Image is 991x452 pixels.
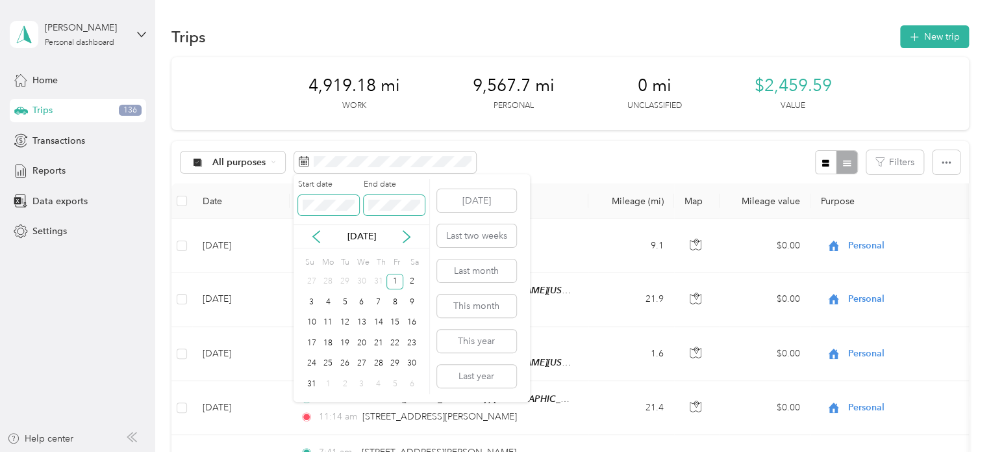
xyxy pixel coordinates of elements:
td: 9.1 [588,219,674,273]
p: [DATE] [334,230,389,243]
div: 5 [386,376,403,392]
div: 12 [336,315,353,331]
td: $0.00 [720,219,810,273]
button: This month [437,295,516,317]
div: 6 [403,376,420,392]
div: 4 [320,294,336,310]
button: [DATE] [437,189,516,212]
div: 24 [303,356,320,372]
div: Fr [391,253,403,271]
p: Value [781,100,805,112]
div: Th [374,253,386,271]
td: $0.00 [720,381,810,435]
div: 18 [320,335,336,351]
span: 9,567.7 mi [473,75,555,96]
h1: Trips [171,30,206,44]
label: End date [364,179,425,191]
p: Personal [494,100,534,112]
span: 136 [119,105,142,116]
td: $0.00 [720,327,810,381]
span: All purposes [212,158,266,167]
div: 30 [403,356,420,372]
div: 16 [403,315,420,331]
button: New trip [900,25,969,48]
div: Su [303,253,316,271]
div: 3 [353,376,370,392]
div: Tu [338,253,351,271]
div: 31 [370,274,387,290]
div: 28 [370,356,387,372]
div: 31 [303,376,320,392]
div: 30 [353,274,370,290]
div: 21 [370,335,387,351]
div: 20 [353,335,370,351]
span: Reports [32,164,66,178]
span: Home [32,73,58,87]
div: 9 [403,294,420,310]
div: 13 [353,315,370,331]
button: Last year [437,365,516,388]
div: 26 [336,356,353,372]
span: Transactions [32,134,85,148]
span: Settings [32,224,67,238]
td: 1.6 [588,327,674,381]
td: [DATE] [192,273,290,326]
div: 17 [303,335,320,351]
label: Start date [298,179,359,191]
th: Date [192,183,290,219]
div: [PERSON_NAME] [45,21,126,34]
div: 25 [320,356,336,372]
div: 2 [336,376,353,392]
td: [DATE] [192,327,290,381]
span: 4,919.18 mi [308,75,400,96]
div: Sa [408,253,420,271]
button: Last two weeks [437,224,516,247]
div: 15 [386,315,403,331]
div: 23 [403,335,420,351]
span: Data exports [32,194,88,208]
div: We [355,253,370,271]
div: 10 [303,315,320,331]
p: Work [342,100,366,112]
div: 14 [370,315,387,331]
span: Personal [848,239,967,253]
th: Locations [290,183,588,219]
div: 3 [303,294,320,310]
td: 21.9 [588,273,674,326]
div: 27 [303,274,320,290]
div: 1 [320,376,336,392]
button: This year [437,330,516,352]
div: 2 [403,274,420,290]
div: Personal dashboard [45,39,114,47]
p: Unclassified [627,100,682,112]
span: $2,459.59 [755,75,832,96]
button: Help center [7,432,73,445]
span: 11:14 am [318,410,357,424]
span: [STREET_ADDRESS][PERSON_NAME] [362,411,517,422]
th: Mileage (mi) [588,183,674,219]
span: Trips [32,103,53,117]
div: 29 [386,356,403,372]
div: 7 [370,294,387,310]
div: 22 [386,335,403,351]
div: 28 [320,274,336,290]
td: 21.4 [588,381,674,435]
div: 6 [353,294,370,310]
div: 19 [336,335,353,351]
div: 1 [386,274,403,290]
button: Filters [866,150,923,174]
td: [DATE] [192,219,290,273]
div: 8 [386,294,403,310]
th: Map [674,183,720,219]
div: 27 [353,356,370,372]
div: 11 [320,315,336,331]
span: Personal [848,347,967,361]
iframe: Everlance-gr Chat Button Frame [918,379,991,452]
span: 0 mi [638,75,671,96]
td: $0.00 [720,273,810,326]
td: [DATE] [192,381,290,435]
div: 29 [336,274,353,290]
span: Personal [848,292,967,306]
div: 5 [336,294,353,310]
